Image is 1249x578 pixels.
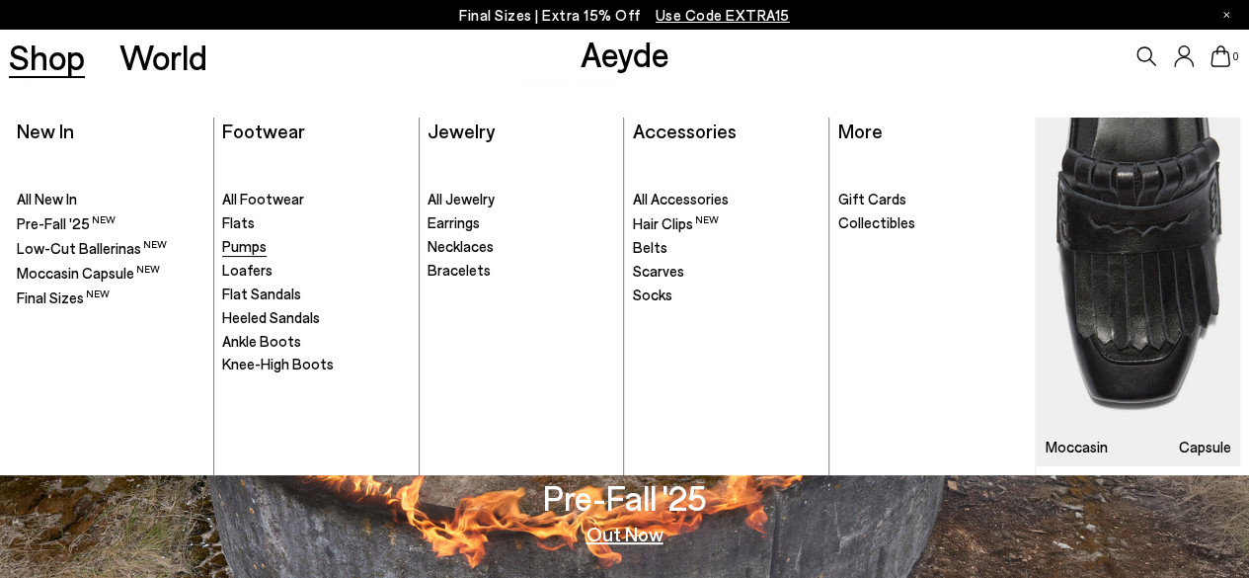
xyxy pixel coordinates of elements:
[633,262,820,282] a: Scarves
[428,190,495,207] span: All Jewelry
[222,285,301,302] span: Flat Sandals
[428,119,495,142] a: Jewelry
[222,261,409,281] a: Loafers
[222,332,409,352] a: Ankle Boots
[17,214,116,232] span: Pre-Fall '25
[222,119,305,142] a: Footwear
[222,308,320,326] span: Heeled Sandals
[633,238,667,256] span: Belts
[838,119,883,142] a: More
[222,355,334,372] span: Knee-High Boots
[633,190,729,207] span: All Accessories
[633,286,820,305] a: Socks
[428,237,494,255] span: Necklaces
[838,213,915,231] span: Collectibles
[580,33,668,74] a: Aeyde
[633,119,737,142] a: Accessories
[656,6,790,24] span: Navigate to /collections/ss25-final-sizes
[17,288,203,308] a: Final Sizes
[428,190,614,209] a: All Jewelry
[222,285,409,304] a: Flat Sandals
[586,524,664,543] a: Out Now
[1036,118,1240,466] img: Mobile_e6eede4d-78b8-4bd1-ae2a-4197e375e133_900x.jpg
[17,289,110,306] span: Final Sizes
[428,261,614,281] a: Bracelets
[633,238,820,258] a: Belts
[838,190,1026,209] a: Gift Cards
[17,263,203,284] a: Moccasin Capsule
[17,190,77,207] span: All New In
[222,308,409,328] a: Heeled Sandals
[543,480,707,515] h3: Pre-Fall '25
[633,262,684,280] span: Scarves
[1046,440,1108,454] h3: Moccasin
[222,332,301,350] span: Ankle Boots
[428,213,480,231] span: Earrings
[17,239,167,257] span: Low-Cut Ballerinas
[838,190,906,207] span: Gift Cards
[222,355,409,374] a: Knee-High Boots
[633,286,672,303] span: Socks
[222,213,255,231] span: Flats
[17,119,74,142] a: New In
[428,237,614,257] a: Necklaces
[17,264,160,282] span: Moccasin Capsule
[1230,51,1240,62] span: 0
[17,213,203,234] a: Pre-Fall '25
[428,261,491,279] span: Bracelets
[222,213,409,233] a: Flats
[838,213,1026,233] a: Collectibles
[119,40,207,74] a: World
[222,190,409,209] a: All Footwear
[459,3,790,28] p: Final Sizes | Extra 15% Off
[428,213,614,233] a: Earrings
[17,238,203,259] a: Low-Cut Ballerinas
[633,213,820,234] a: Hair Clips
[222,190,304,207] span: All Footwear
[222,237,267,255] span: Pumps
[222,237,409,257] a: Pumps
[1210,45,1230,67] a: 0
[9,40,85,74] a: Shop
[1036,118,1240,466] a: Moccasin Capsule
[633,214,719,232] span: Hair Clips
[1179,440,1231,454] h3: Capsule
[633,190,820,209] a: All Accessories
[222,261,273,279] span: Loafers
[17,190,203,209] a: All New In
